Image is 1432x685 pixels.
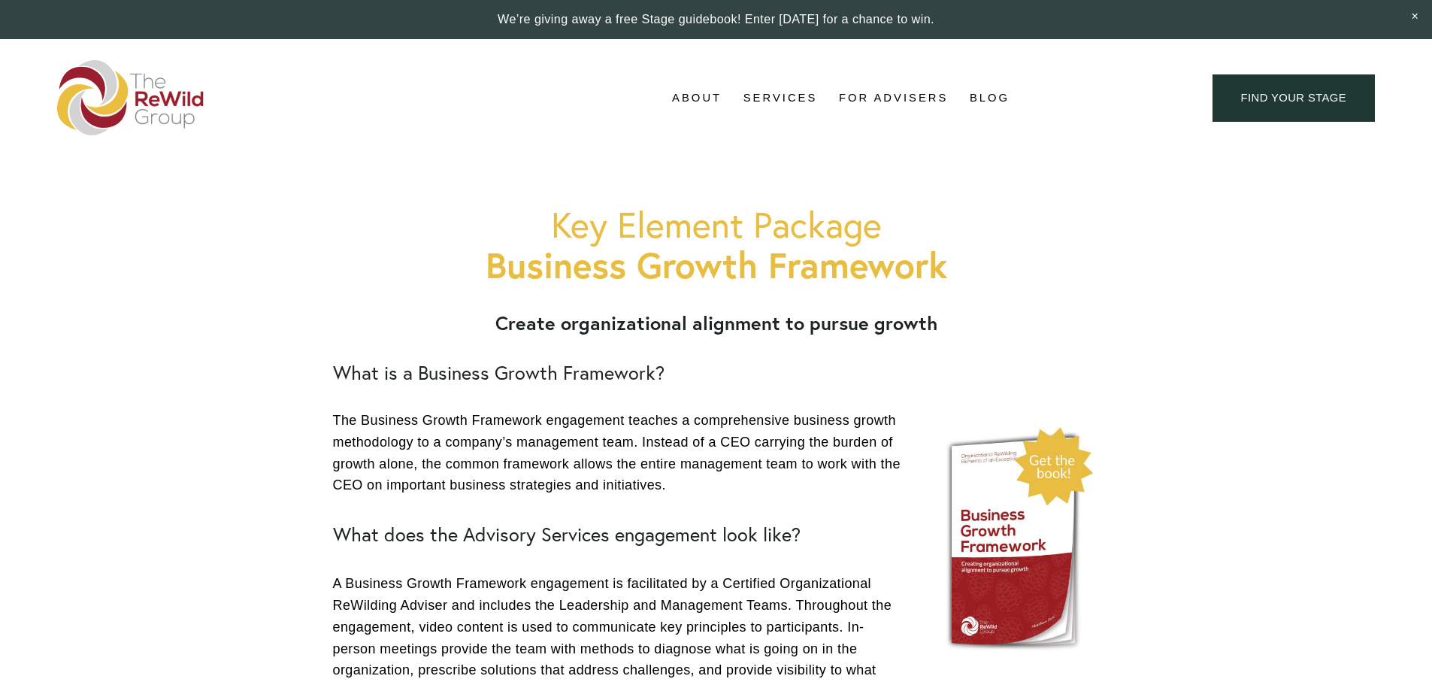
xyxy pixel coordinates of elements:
strong: Create organizational alignment to pursue growth [495,311,937,335]
a: For Advisers [839,87,948,110]
h1: Key Element Package [333,205,1100,285]
img: The ReWild Group [57,60,204,135]
p: The Business Growth Framework engagement teaches a comprehensive business growth methodology to a... [333,410,1100,496]
a: find your stage [1213,74,1375,122]
span: About [672,88,722,108]
strong: Business Growth Framework [486,241,947,288]
h2: What is a Business Growth Framework? [333,362,1100,384]
span: Services [743,88,818,108]
a: Blog [970,87,1010,110]
h2: What does the Advisory Services engagement look like? [333,523,1100,546]
a: folder dropdown [743,87,818,110]
a: Business Growth Framework book cover [927,410,1100,668]
a: folder dropdown [672,87,722,110]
